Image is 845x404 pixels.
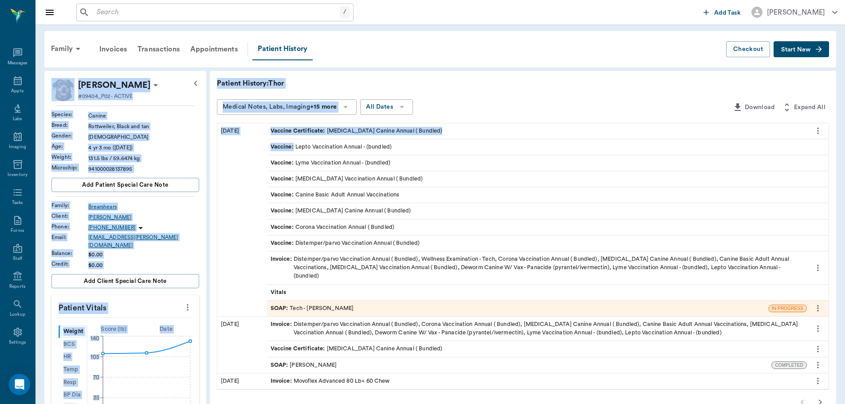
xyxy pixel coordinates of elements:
[11,227,24,234] div: Forms
[271,207,295,215] span: Vaccine :
[88,251,199,259] div: $0.00
[271,175,423,183] div: [MEDICAL_DATA] Vaccination Annual ( Bundled)
[51,201,88,209] div: Family :
[271,345,327,353] span: Vaccine Certificate :
[181,300,195,315] button: more
[271,304,354,313] div: Tech - [PERSON_NAME]
[140,325,193,333] div: Date
[51,295,199,318] p: Patient Vitals
[8,60,28,67] div: Messages
[8,172,28,178] div: Inventory
[9,339,27,346] div: Settings
[271,361,290,369] span: SOAP :
[271,361,337,369] div: [PERSON_NAME]
[59,376,87,389] div: Resp
[811,341,825,357] button: more
[78,78,150,92] div: Thor Brearshears
[51,178,199,192] button: Add patient Special Care Note
[88,122,199,130] div: Rottweiler, Black and tan
[271,239,295,247] span: Vaccine :
[271,191,400,199] div: Canine Basic Adult Annual Vaccinations
[360,99,413,115] button: All Dates
[271,127,443,135] div: [MEDICAL_DATA] Canine Annual ( Bundled)
[13,255,22,262] div: Staff
[59,325,87,338] div: Weight
[271,191,295,199] span: Vaccine :
[90,336,99,341] tspan: 140
[51,274,199,288] button: Add client Special Care Note
[88,144,199,152] div: 4 yr 3 mo ([DATE])
[774,41,829,58] button: Start New
[88,203,199,211] a: Brearshears
[12,200,23,206] div: Tasks
[310,104,337,110] b: +15 more
[51,260,88,268] div: Credit :
[271,304,290,313] span: SOAP :
[271,320,294,337] span: Invoice :
[82,180,168,190] span: Add patient Special Care Note
[51,110,88,118] div: Species :
[9,144,26,150] div: Imaging
[88,224,135,231] p: [PHONE_NUMBER]
[93,375,99,380] tspan: 70
[271,288,288,297] span: Vitals
[59,363,87,376] div: Temp
[88,112,199,120] div: Canine
[10,311,25,318] div: Lookup
[185,39,243,60] a: Appointments
[271,143,392,151] div: Lepto Vaccination Annual - (bundled)
[217,78,483,89] p: Patient History: Thor
[51,223,88,231] div: Phone :
[132,39,185,60] a: Transactions
[51,212,88,220] div: Client :
[9,283,26,290] div: Reports
[51,249,88,257] div: Balance :
[46,38,89,59] div: Family
[271,377,390,385] div: Movoflex Advanced 80 Lb+ 60 Chew
[88,133,199,141] div: [DEMOGRAPHIC_DATA]
[59,351,87,364] div: HR
[51,142,88,150] div: Age :
[217,373,267,389] div: [DATE]
[9,374,30,395] div: Open Intercom Messenger
[271,320,803,337] div: Distemper/parvo Vaccination Annual ( Bundled), Corona Vaccination Annual ( Bundled), [MEDICAL_DAT...
[271,239,420,247] div: Distemper/parvo Vaccination Annual ( Bundled)
[94,39,132,60] a: Invoices
[271,143,295,151] span: Vaccine :
[217,123,267,316] div: [DATE]
[252,38,313,60] a: Patient History
[769,305,806,312] span: IN PROGRESS
[93,6,340,19] input: Search
[59,338,87,351] div: BCS
[217,317,267,373] div: [DATE]
[41,4,59,21] button: Close drawer
[78,92,133,100] p: #09404_P02 - ACTIVE
[726,41,770,58] button: Checkout
[271,223,395,231] div: Corona Vaccination Annual ( Bundled)
[51,78,75,101] img: Profile Image
[811,321,825,336] button: more
[271,255,803,281] div: Distemper/parvo Vaccination Annual ( Bundled), Wellness Examination - Tech, Corona Vaccination An...
[271,223,295,231] span: Vaccine :
[340,6,350,18] div: /
[811,260,825,275] button: more
[767,7,825,18] div: [PERSON_NAME]
[51,132,88,140] div: Gender :
[271,345,443,353] div: [MEDICAL_DATA] Canine Annual ( Bundled)
[88,233,199,249] a: [EMAIL_ADDRESS][PERSON_NAME][DOMAIN_NAME]
[88,261,199,269] div: $0.00
[87,325,140,333] div: Score ( lb )
[88,165,199,173] div: 941000028137895
[271,175,295,183] span: Vaccine :
[271,159,390,167] div: Lyme Vaccination Annual - (bundled)
[11,88,24,94] div: Appts
[78,78,150,92] p: [PERSON_NAME]
[729,99,778,116] button: Download
[271,127,327,135] span: Vaccine Certificate :
[51,233,88,241] div: Email :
